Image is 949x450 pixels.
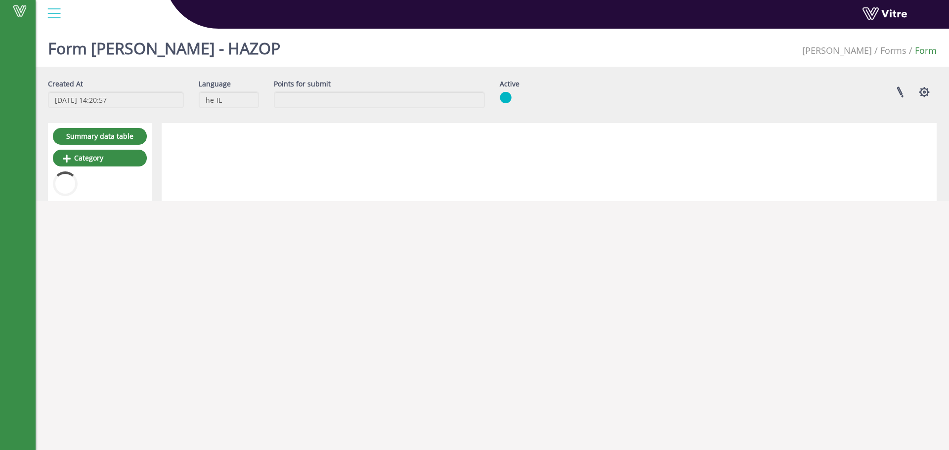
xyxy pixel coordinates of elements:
label: Active [500,79,519,89]
label: Points for submit [274,79,331,89]
h1: Form [PERSON_NAME] - HAZOP [48,25,280,67]
a: Forms [880,44,906,56]
a: Category [53,150,147,166]
label: Language [199,79,231,89]
label: Created At [48,79,83,89]
img: yes [500,91,512,104]
li: Form [906,44,937,57]
span: 379 [802,44,872,56]
a: Summary data table [53,128,147,145]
